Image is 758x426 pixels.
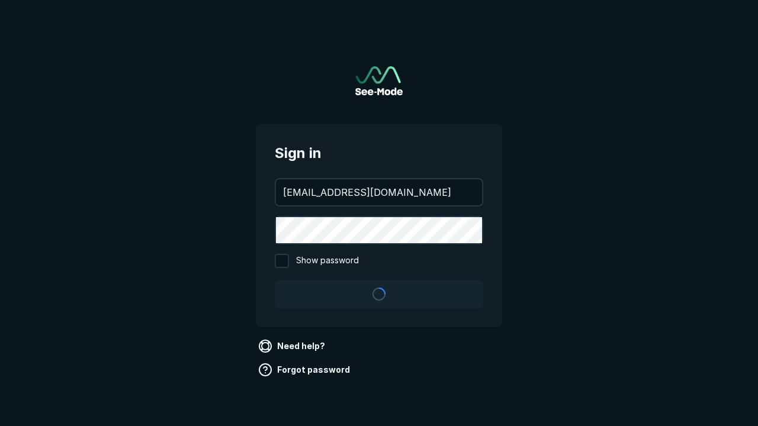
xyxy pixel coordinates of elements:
span: Show password [296,254,359,268]
span: Sign in [275,143,483,164]
input: your@email.com [276,179,482,205]
a: Go to sign in [355,66,403,95]
img: See-Mode Logo [355,66,403,95]
a: Need help? [256,337,330,356]
a: Forgot password [256,360,355,379]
